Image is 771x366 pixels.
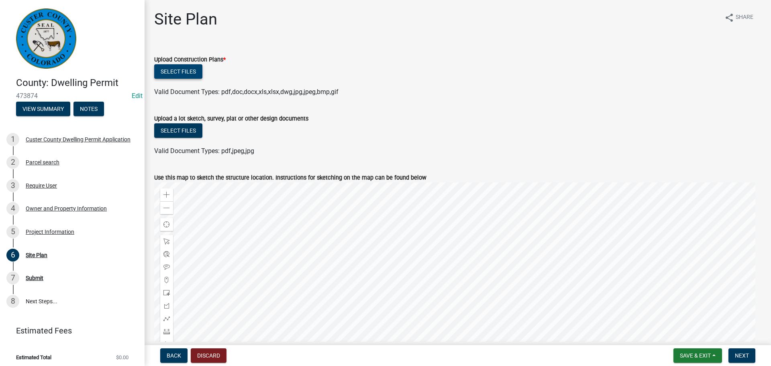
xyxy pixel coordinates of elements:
[16,77,138,89] h4: County: Dwelling Permit
[6,202,19,215] div: 4
[728,348,755,363] button: Next
[154,116,308,122] label: Upload a lot sketch, survey, plat or other design documents
[26,229,74,235] div: Project Information
[154,175,426,181] label: Use this map to sketch the structure location. Instructions for sketching on the map can be found...
[6,295,19,308] div: 8
[167,352,181,359] span: Back
[6,133,19,146] div: 1
[26,159,59,165] div: Parcel search
[132,92,143,100] a: Edit
[16,355,51,360] span: Estimated Total
[154,10,217,29] h1: Site Plan
[6,272,19,284] div: 7
[6,156,19,169] div: 2
[73,106,104,112] wm-modal-confirm: Notes
[6,179,19,192] div: 3
[132,92,143,100] wm-modal-confirm: Edit Application Number
[6,323,132,339] a: Estimated Fees
[160,218,173,231] div: Find my location
[160,348,188,363] button: Back
[736,13,753,22] span: Share
[154,57,226,63] label: Upload Construction Plans
[154,147,254,155] span: Valid Document Types: pdf,jpeg,jpg
[26,275,43,281] div: Submit
[26,206,107,211] div: Owner and Property Information
[16,92,128,100] span: 473874
[191,348,226,363] button: Discard
[116,355,128,360] span: $0.00
[160,188,173,201] div: Zoom in
[154,64,202,79] button: Select files
[154,88,339,96] span: Valid Document Types: pdf,doc,docx,xls,xlsx,dwg,jpg,jpeg,bmp,gif
[735,352,749,359] span: Next
[16,106,70,112] wm-modal-confirm: Summary
[673,348,722,363] button: Save & Exit
[724,13,734,22] i: share
[160,201,173,214] div: Zoom out
[26,137,131,142] div: Custer County Dwelling Permit Application
[6,249,19,262] div: 6
[680,352,711,359] span: Save & Exit
[26,252,47,258] div: Site Plan
[154,123,202,138] button: Select files
[6,225,19,238] div: 5
[718,10,760,25] button: shareShare
[73,102,104,116] button: Notes
[26,183,57,188] div: Require User
[16,8,76,69] img: Custer County, Colorado
[16,102,70,116] button: View Summary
